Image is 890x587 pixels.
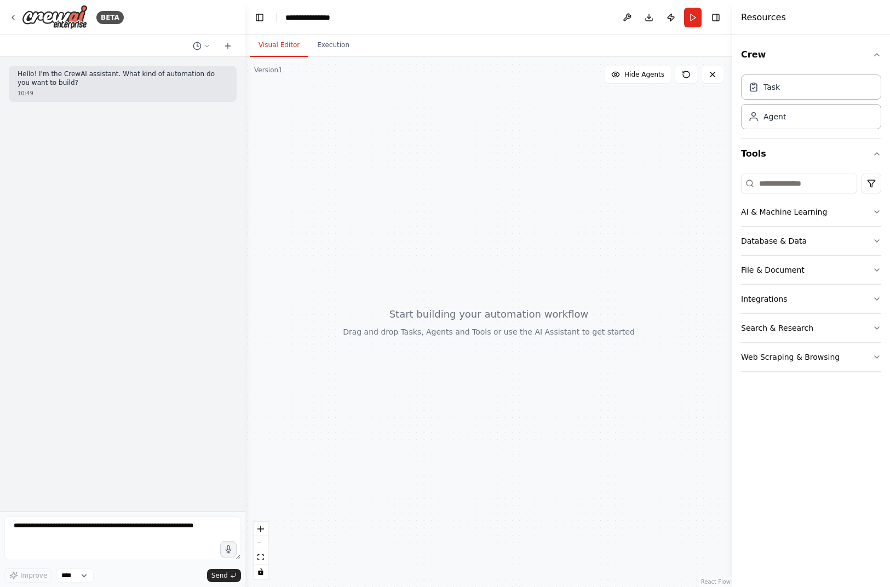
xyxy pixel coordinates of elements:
[254,522,268,536] button: zoom in
[308,34,358,57] button: Execution
[285,12,330,23] nav: breadcrumb
[207,569,241,582] button: Send
[18,89,228,97] div: 10:49
[254,522,268,579] div: React Flow controls
[254,536,268,550] button: zoom out
[763,111,786,122] div: Agent
[254,565,268,579] button: toggle interactivity
[741,11,786,24] h4: Resources
[741,343,881,371] button: Web Scraping & Browsing
[250,34,308,57] button: Visual Editor
[22,5,88,30] img: Logo
[741,139,881,169] button: Tools
[219,39,237,53] button: Start a new chat
[252,10,267,25] button: Hide left sidebar
[741,227,881,255] button: Database & Data
[605,66,671,83] button: Hide Agents
[254,66,283,74] div: Version 1
[211,571,228,580] span: Send
[188,39,215,53] button: Switch to previous chat
[763,82,780,93] div: Task
[741,169,881,381] div: Tools
[741,285,881,313] button: Integrations
[4,568,52,583] button: Improve
[220,541,237,557] button: Click to speak your automation idea
[18,70,228,87] p: Hello! I'm the CrewAI assistant. What kind of automation do you want to build?
[741,256,881,284] button: File & Document
[254,550,268,565] button: fit view
[741,314,881,342] button: Search & Research
[624,70,664,79] span: Hide Agents
[96,11,124,24] div: BETA
[701,579,731,585] a: React Flow attribution
[741,70,881,138] div: Crew
[741,39,881,70] button: Crew
[20,571,47,580] span: Improve
[708,10,724,25] button: Hide right sidebar
[741,198,881,226] button: AI & Machine Learning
